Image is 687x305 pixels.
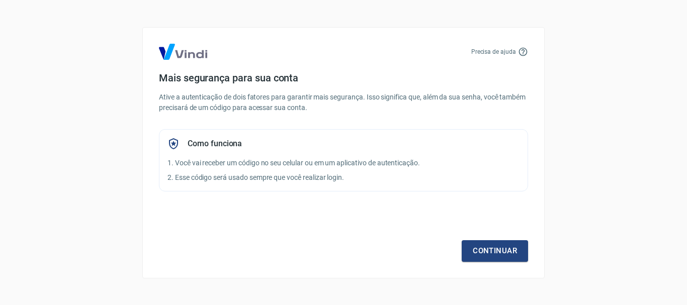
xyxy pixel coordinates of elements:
a: Continuar [462,240,528,261]
p: 2. Esse código será usado sempre que você realizar login. [167,172,520,183]
img: Logo Vind [159,44,207,60]
h5: Como funciona [188,139,242,149]
p: Precisa de ajuda [471,47,516,56]
p: 1. Você vai receber um código no seu celular ou em um aplicativo de autenticação. [167,158,520,168]
p: Ative a autenticação de dois fatores para garantir mais segurança. Isso significa que, além da su... [159,92,528,113]
h4: Mais segurança para sua conta [159,72,528,84]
